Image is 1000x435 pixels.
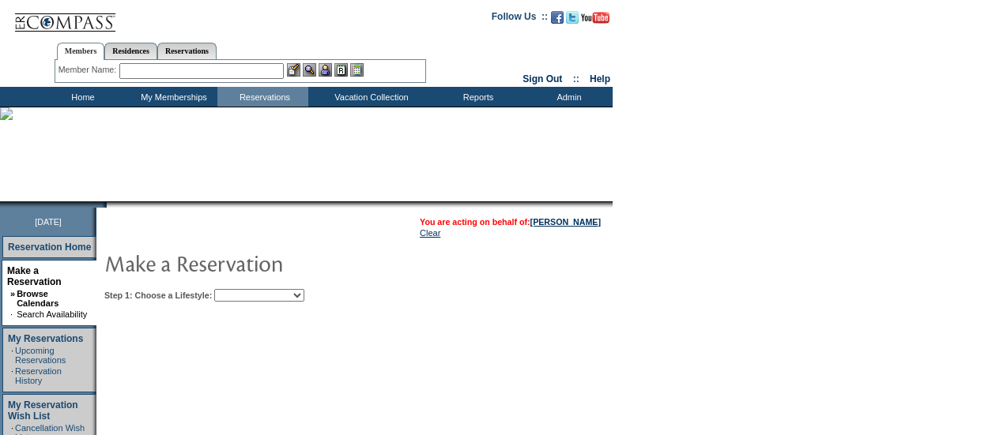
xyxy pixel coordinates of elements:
a: [PERSON_NAME] [530,217,601,227]
a: Follow us on Twitter [566,16,579,25]
a: Sign Out [523,73,562,84]
a: Become our fan on Facebook [551,16,564,25]
a: Clear [420,228,440,238]
b: Step 1: Choose a Lifestyle: [104,291,212,300]
img: b_calculator.gif [350,63,364,77]
img: Become our fan on Facebook [551,11,564,24]
div: Member Name: [58,63,119,77]
a: Make a Reservation [7,265,62,287]
td: Admin [522,87,613,107]
td: · [11,366,13,385]
a: Residences [104,43,157,59]
a: Subscribe to our YouTube Channel [581,16,609,25]
td: My Memberships [126,87,217,107]
img: promoShadowLeftCorner.gif [101,201,107,208]
img: Reservations [334,63,348,77]
td: · [10,309,15,319]
td: Reports [431,87,522,107]
a: Reservations [157,43,217,59]
img: Follow us on Twitter [566,11,579,24]
img: View [303,63,316,77]
a: Search Availability [17,309,87,319]
td: Vacation Collection [308,87,431,107]
td: Follow Us :: [492,9,548,28]
td: Reservations [217,87,308,107]
b: » [10,289,15,298]
img: b_edit.gif [287,63,300,77]
span: You are acting on behalf of: [420,217,601,227]
img: pgTtlMakeReservation.gif [104,247,421,279]
a: Help [590,73,610,84]
a: My Reservation Wish List [8,399,78,422]
img: blank.gif [107,201,108,208]
span: :: [573,73,579,84]
a: Upcoming Reservations [15,346,66,365]
a: Browse Calendars [17,289,58,308]
img: Impersonate [319,63,332,77]
a: My Reservations [8,333,83,344]
a: Reservation Home [8,242,91,253]
a: Members [57,43,105,60]
span: [DATE] [35,217,62,227]
td: Home [36,87,126,107]
a: Reservation History [15,366,62,385]
img: Subscribe to our YouTube Channel [581,12,609,24]
td: · [11,346,13,365]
